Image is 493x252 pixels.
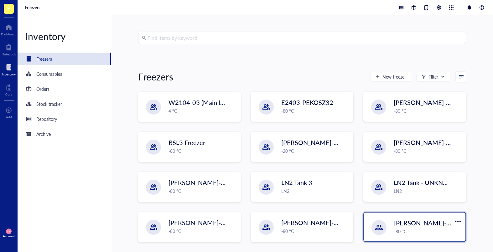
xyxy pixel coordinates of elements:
[382,74,406,79] span: New freezer
[6,115,12,119] div: Add
[281,138,365,147] span: [PERSON_NAME]-W2105-09
[5,92,12,96] div: Core
[394,107,462,114] div: -80 °C
[281,218,365,227] span: [PERSON_NAME]-W2105-07
[36,85,49,92] div: Orders
[18,83,111,95] a: Orders
[169,107,237,114] div: 4 °C
[36,55,52,62] div: Freezers
[394,147,462,154] div: -80 °C
[18,53,111,65] a: Freezers
[5,82,12,96] a: Core
[36,131,51,137] div: Archive
[18,68,111,80] a: Consumables
[281,228,350,234] div: -80 °C
[169,178,252,187] span: [PERSON_NAME]-W2105-14
[169,147,237,154] div: -80 °C
[1,32,17,36] div: Dashboard
[2,62,16,76] a: Inventory
[428,73,438,80] div: Filter
[25,5,42,10] a: Freezers
[169,98,241,107] span: W2104-03 (Main lab 4oC)
[169,228,237,234] div: -80 °C
[281,107,350,114] div: -80 °C
[18,98,111,110] a: Stock tracker
[36,100,62,107] div: Stock tracker
[2,72,16,76] div: Inventory
[1,22,17,36] a: Dashboard
[281,98,333,107] span: E2403-PEKOSZ32
[36,116,57,122] div: Repository
[36,70,62,77] div: Consumables
[394,178,459,187] span: LN2 Tank - UNKNOWN
[2,52,16,56] div: Notebook
[3,234,15,238] div: Account
[394,98,471,107] span: [PERSON_NAME]-2105-06
[394,228,462,235] div: -80 °C
[7,230,10,232] span: CW
[169,188,237,194] div: -80 °C
[169,138,205,147] span: BSL3 Freezer
[281,178,312,187] span: LN2 Tank 3
[281,147,350,154] div: -20 °C
[281,188,350,194] div: LN2
[2,42,16,56] a: Notebook
[394,188,462,194] div: LN2
[18,30,111,43] div: Inventory
[169,218,249,227] span: [PERSON_NAME]-E2403-05
[18,128,111,140] a: Archive
[138,70,173,83] div: Freezers
[18,113,111,125] a: Repository
[370,72,411,82] button: New freezer
[7,4,10,12] span: P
